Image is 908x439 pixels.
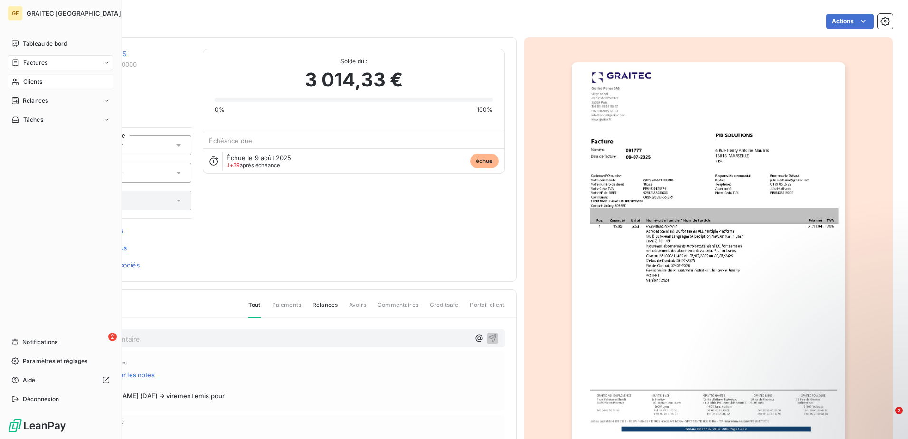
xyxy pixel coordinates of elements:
[895,407,903,414] span: 2
[470,154,499,168] span: échue
[108,333,117,341] span: 2
[23,96,48,105] span: Relances
[227,162,240,169] span: J+39
[23,376,36,384] span: Aide
[8,418,66,433] img: Logo LeanPay
[61,392,501,407] span: Vu avec [PERSON_NAME] (DAF) → virement emis pour 5 562.27 €
[23,357,87,365] span: Paramètres et réglages
[23,58,47,67] span: Factures
[430,301,459,317] span: Creditsafe
[27,10,121,17] span: GRAITEC [GEOGRAPHIC_DATA]
[826,14,874,29] button: Actions
[22,338,57,346] span: Notifications
[8,6,23,21] div: GF
[61,382,501,389] span: Notes :
[477,105,493,114] span: 100%
[209,137,252,144] span: Échéance due
[23,77,42,86] span: Clients
[876,407,899,429] iframe: Intercom live chat
[349,301,366,317] span: Avoirs
[75,60,191,68] span: PIB13000000000000
[718,347,908,413] iframe: Intercom notifications message
[227,154,291,162] span: Échue le 9 août 2025
[8,372,113,388] a: Aide
[23,39,67,48] span: Tableau de bord
[227,162,280,168] span: après échéance
[215,57,492,66] span: Solde dû :
[99,371,155,379] span: Masquer les notes
[312,301,338,317] span: Relances
[215,105,224,114] span: 0%
[248,301,261,318] span: Tout
[23,115,43,124] span: Tâches
[305,66,403,94] span: 3 014,33 €
[23,395,59,403] span: Déconnexion
[470,301,504,317] span: Portail client
[272,301,301,317] span: Paiements
[378,301,418,317] span: Commentaires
